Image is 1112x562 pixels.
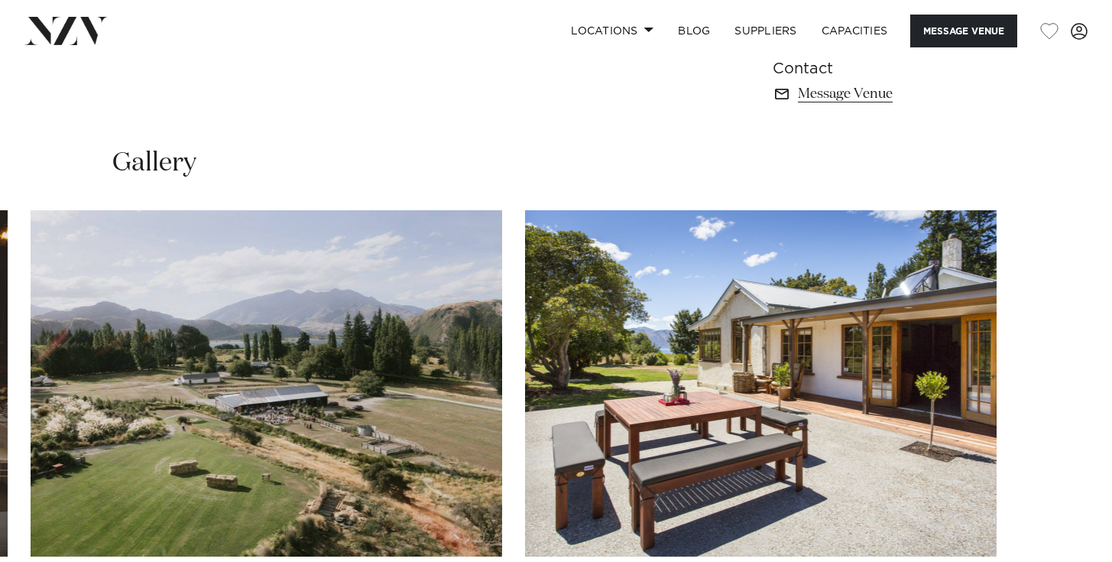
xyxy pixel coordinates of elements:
h6: Contact [773,57,1000,80]
a: BLOG [666,15,722,47]
swiper-slide: 4 / 4 [525,210,997,557]
button: Message Venue [910,15,1017,47]
swiper-slide: 3 / 4 [31,210,502,557]
a: SUPPLIERS [722,15,809,47]
img: nzv-logo.png [24,17,108,44]
a: Message Venue [773,83,1000,105]
a: Locations [559,15,666,47]
h2: Gallery [112,146,196,180]
a: Capacities [809,15,900,47]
